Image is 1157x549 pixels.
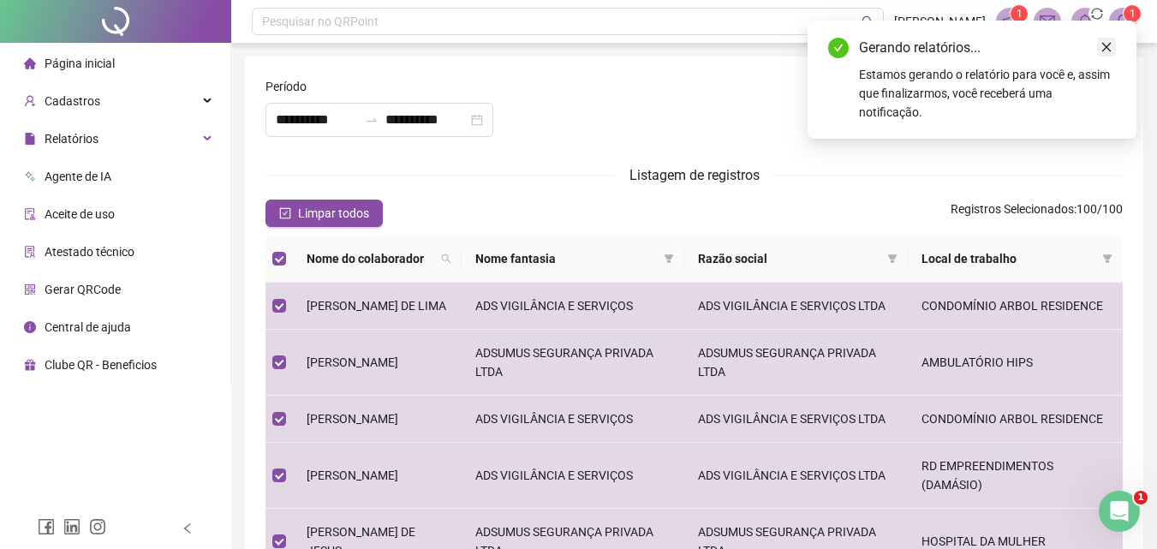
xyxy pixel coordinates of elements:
[664,254,674,264] span: filter
[45,132,98,146] span: Relatórios
[462,443,684,509] td: ADS VIGILÂNCIA E SERVIÇOS
[365,113,379,127] span: swap-right
[887,254,898,264] span: filter
[921,249,1095,268] span: Local de trabalho
[1110,9,1136,34] img: 53125
[307,412,398,426] span: [PERSON_NAME]
[45,358,157,372] span: Clube QR - Beneficios
[182,522,194,534] span: left
[265,200,383,227] button: Limpar todos
[684,283,907,330] td: ADS VIGILÂNCIA E SERVIÇOS LTDA
[307,355,398,369] span: [PERSON_NAME]
[629,167,760,183] span: Listagem de registros
[908,396,1123,443] td: CONDOMÍNIO ARBOL RESIDENCE
[1002,14,1017,29] span: notification
[45,320,131,334] span: Central de ajuda
[307,468,398,482] span: [PERSON_NAME]
[462,396,684,443] td: ADS VIGILÂNCIA E SERVIÇOS
[1099,491,1140,532] iframe: Intercom live chat
[684,443,907,509] td: ADS VIGILÂNCIA E SERVIÇOS LTDA
[1124,5,1141,22] sup: Atualize o seu contato no menu Meus Dados
[45,207,115,221] span: Aceite de uso
[1102,254,1112,264] span: filter
[908,330,1123,396] td: AMBULATÓRIO HIPS
[24,283,36,295] span: qrcode
[307,299,446,313] span: [PERSON_NAME] DE LIMA
[1017,8,1023,20] span: 1
[1134,491,1148,504] span: 1
[45,94,100,108] span: Cadastros
[24,359,36,371] span: gift
[1040,14,1055,29] span: mail
[859,38,1116,58] div: Gerando relatórios...
[462,330,684,396] td: ADSUMUS SEGURANÇA PRIVADA LTDA
[45,57,115,70] span: Página inicial
[89,518,106,535] span: instagram
[45,245,134,259] span: Atestado técnico
[298,204,369,223] span: Limpar todos
[45,170,111,183] span: Agente de IA
[1099,246,1116,272] span: filter
[862,15,874,28] span: search
[265,77,307,96] span: Período
[63,518,81,535] span: linkedin
[24,321,36,333] span: info-circle
[684,330,907,396] td: ADSUMUS SEGURANÇA PRIVADA LTDA
[279,207,291,219] span: check-square
[475,249,657,268] span: Nome fantasia
[884,246,901,272] span: filter
[38,518,55,535] span: facebook
[698,249,880,268] span: Razão social
[908,283,1123,330] td: CONDOMÍNIO ARBOL RESIDENCE
[951,202,1074,216] span: Registros Selecionados
[1097,38,1116,57] a: Close
[1130,8,1136,20] span: 1
[45,283,121,296] span: Gerar QRCode
[908,443,1123,509] td: RD EMPREENDIMENTOS (DAMÁSIO)
[951,200,1123,227] span: : 100 / 100
[24,208,36,220] span: audit
[828,38,849,58] span: check-circle
[1100,41,1112,53] span: close
[24,133,36,145] span: file
[441,254,451,264] span: search
[660,246,677,272] span: filter
[24,57,36,69] span: home
[24,246,36,258] span: solution
[1011,5,1028,22] sup: 1
[1077,14,1093,29] span: bell
[365,113,379,127] span: to
[438,246,455,272] span: search
[684,396,907,443] td: ADS VIGILÂNCIA E SERVIÇOS LTDA
[307,249,434,268] span: Nome do colaborador
[894,12,986,31] span: [PERSON_NAME]
[462,283,684,330] td: ADS VIGILÂNCIA E SERVIÇOS
[1086,3,1108,25] span: sync
[24,95,36,107] span: user-add
[859,65,1116,122] div: Estamos gerando o relatório para você e, assim que finalizarmos, você receberá uma notificação.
